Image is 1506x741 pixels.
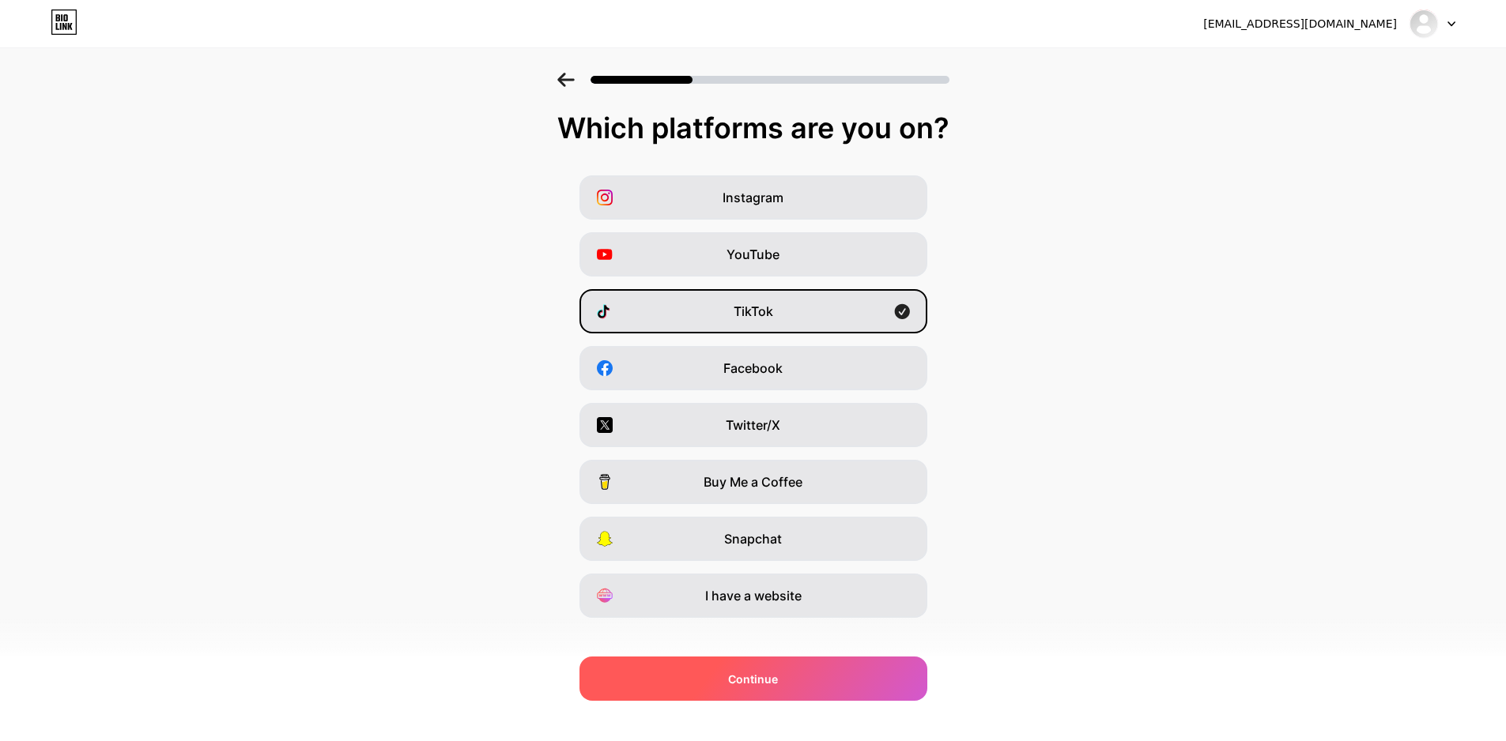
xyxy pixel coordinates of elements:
img: lkcrypto [1409,9,1439,39]
span: YouTube [727,245,779,264]
span: Snapchat [724,529,782,548]
span: I have a website [705,586,802,605]
div: Which platforms are you on? [16,112,1490,144]
div: [EMAIL_ADDRESS][DOMAIN_NAME] [1203,16,1397,32]
span: TikTok [734,302,773,321]
span: Buy Me a Coffee [704,472,802,491]
span: Facebook [723,359,783,378]
span: Continue [728,671,778,687]
span: Twitter/X [726,416,780,434]
span: Instagram [723,188,783,207]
